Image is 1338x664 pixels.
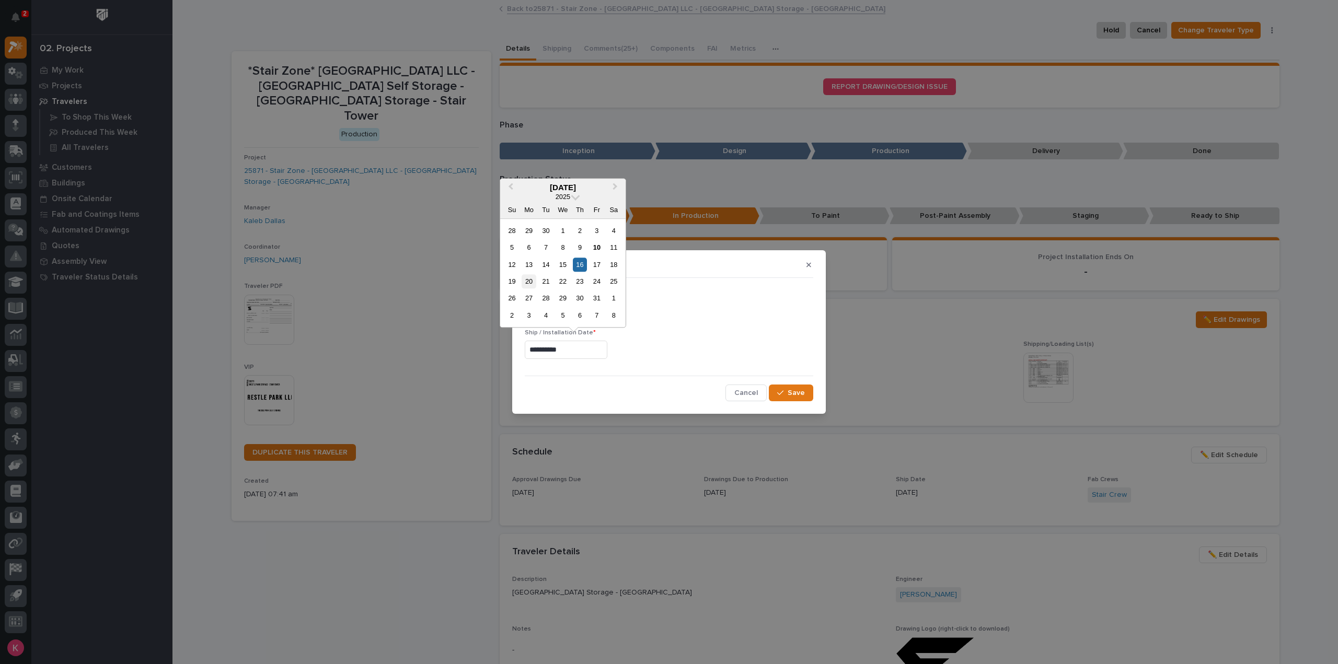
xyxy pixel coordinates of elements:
div: Choose Friday, October 3rd, 2025 [590,224,604,238]
div: Choose Monday, September 29th, 2025 [522,224,536,238]
div: Choose Thursday, October 2nd, 2025 [573,224,587,238]
div: Choose Thursday, October 23rd, 2025 [573,274,587,288]
div: Choose Tuesday, September 30th, 2025 [539,224,553,238]
div: Choose Sunday, October 12th, 2025 [505,258,519,272]
div: Choose Saturday, October 11th, 2025 [607,240,621,254]
div: Fr [590,203,604,217]
div: Choose Tuesday, October 7th, 2025 [539,240,553,254]
div: Choose Monday, October 20th, 2025 [522,274,536,288]
div: Choose Wednesday, October 15th, 2025 [556,258,570,272]
span: Save [788,388,805,398]
div: Choose Tuesday, November 4th, 2025 [539,308,553,322]
div: We [556,203,570,217]
button: Cancel [725,385,767,401]
div: Choose Tuesday, October 21st, 2025 [539,274,553,288]
div: Mo [522,203,536,217]
span: 2025 [556,193,570,201]
div: Choose Saturday, October 18th, 2025 [607,258,621,272]
div: Choose Sunday, November 2nd, 2025 [505,308,519,322]
div: Choose Thursday, November 6th, 2025 [573,308,587,322]
div: [DATE] [500,183,626,192]
div: Choose Monday, October 27th, 2025 [522,292,536,306]
div: Choose Wednesday, November 5th, 2025 [556,308,570,322]
button: Save [769,385,813,401]
div: Choose Saturday, November 8th, 2025 [607,308,621,322]
div: Choose Thursday, October 9th, 2025 [573,240,587,254]
div: Tu [539,203,553,217]
div: Choose Tuesday, October 28th, 2025 [539,292,553,306]
div: Choose Saturday, October 4th, 2025 [607,224,621,238]
div: Choose Wednesday, October 8th, 2025 [556,240,570,254]
div: Choose Wednesday, October 1st, 2025 [556,224,570,238]
div: Choose Sunday, October 5th, 2025 [505,240,519,254]
button: Previous Month [501,180,518,196]
div: Choose Sunday, September 28th, 2025 [505,224,519,238]
div: Choose Friday, October 24th, 2025 [590,274,604,288]
div: Th [573,203,587,217]
span: Cancel [734,388,758,398]
div: Choose Sunday, October 26th, 2025 [505,292,519,306]
div: Choose Friday, October 10th, 2025 [590,240,604,254]
div: Choose Monday, November 3rd, 2025 [522,308,536,322]
div: Choose Monday, October 6th, 2025 [522,240,536,254]
button: Next Month [608,180,625,196]
div: Choose Friday, November 7th, 2025 [590,308,604,322]
div: Choose Tuesday, October 14th, 2025 [539,258,553,272]
div: Choose Thursday, October 16th, 2025 [573,258,587,272]
div: Choose Thursday, October 30th, 2025 [573,292,587,306]
div: Su [505,203,519,217]
span: Ship / Installation Date [525,330,596,336]
div: month 2025-10 [503,222,622,324]
div: Choose Friday, October 17th, 2025 [590,258,604,272]
div: Choose Wednesday, October 29th, 2025 [556,292,570,306]
div: Choose Friday, October 31st, 2025 [590,292,604,306]
div: Choose Saturday, November 1st, 2025 [607,292,621,306]
div: Sa [607,203,621,217]
div: Choose Saturday, October 25th, 2025 [607,274,621,288]
div: Choose Sunday, October 19th, 2025 [505,274,519,288]
div: Choose Monday, October 13th, 2025 [522,258,536,272]
div: Choose Wednesday, October 22nd, 2025 [556,274,570,288]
